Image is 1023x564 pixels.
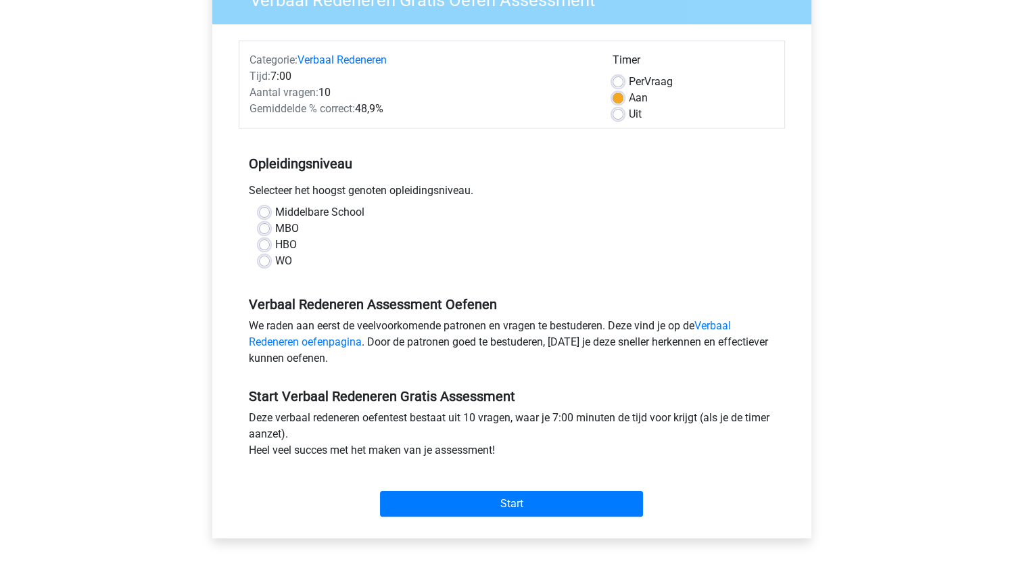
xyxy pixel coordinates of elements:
div: Selecteer het hoogst genoten opleidingsniveau. [239,183,785,204]
label: Middelbare School [275,204,364,220]
label: MBO [275,220,299,237]
span: Aantal vragen: [249,86,318,99]
label: HBO [275,237,297,253]
label: Vraag [629,74,673,90]
div: Timer [613,52,774,74]
span: Per [629,75,644,88]
span: Gemiddelde % correct: [249,102,355,115]
div: 7:00 [239,68,602,85]
div: We raden aan eerst de veelvoorkomende patronen en vragen te bestuderen. Deze vind je op de . Door... [239,318,785,372]
span: Tijd: [249,70,270,83]
span: Categorie: [249,53,298,66]
a: Verbaal Redeneren [298,53,387,66]
div: Deze verbaal redeneren oefentest bestaat uit 10 vragen, waar je 7:00 minuten de tijd voor krijgt ... [239,410,785,464]
label: WO [275,253,292,269]
div: 10 [239,85,602,101]
label: Uit [629,106,642,122]
label: Aan [629,90,648,106]
input: Start [380,491,643,517]
h5: Verbaal Redeneren Assessment Oefenen [249,296,775,312]
div: 48,9% [239,101,602,117]
h5: Start Verbaal Redeneren Gratis Assessment [249,388,775,404]
h5: Opleidingsniveau [249,150,775,177]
